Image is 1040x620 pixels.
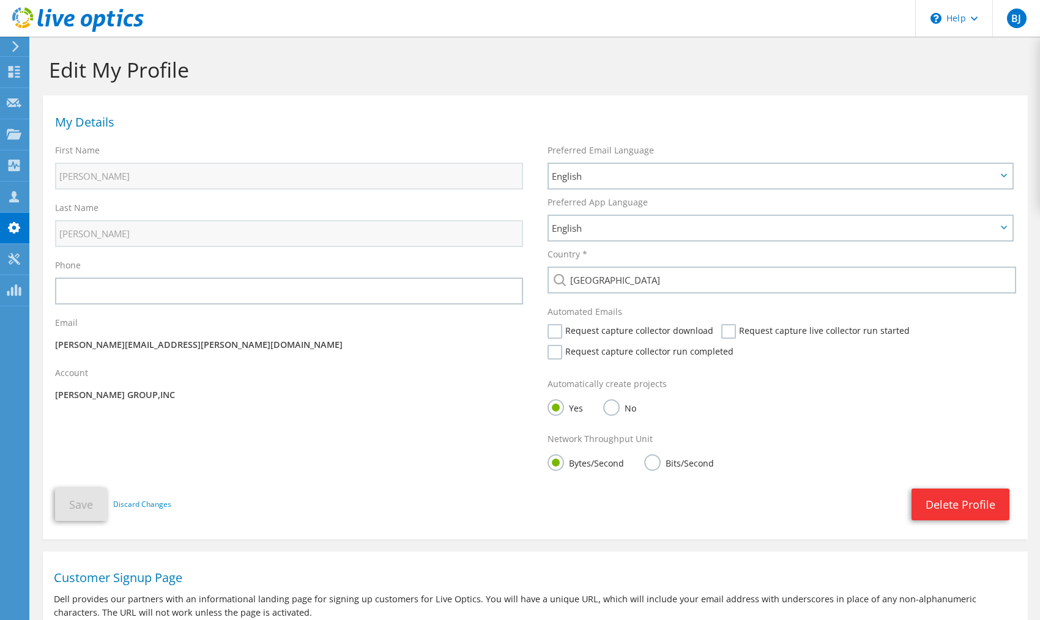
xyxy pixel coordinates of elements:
h1: Customer Signup Page [54,572,1011,584]
button: Save [55,488,107,521]
svg: \n [930,13,942,24]
a: Delete Profile [912,489,1009,520]
label: Yes [548,399,583,415]
p: [PERSON_NAME][EMAIL_ADDRESS][PERSON_NAME][DOMAIN_NAME] [55,338,523,352]
label: Last Name [55,202,98,214]
label: Request capture live collector run started [721,324,910,339]
p: Dell provides our partners with an informational landing page for signing up customers for Live O... [54,592,1017,619]
span: BJ [1007,9,1027,28]
p: [PERSON_NAME] GROUP,INC [55,388,523,402]
h1: My Details [55,116,1009,128]
label: Automated Emails [548,306,622,318]
label: Request capture collector download [548,324,713,339]
label: Bits/Second [644,454,714,470]
span: English [552,221,997,235]
label: Phone [55,259,81,271]
label: Country * [548,248,587,260]
label: Account [55,367,88,379]
label: Preferred App Language [548,196,648,209]
label: Request capture collector run completed [548,345,734,360]
label: Automatically create projects [548,378,667,390]
h1: Edit My Profile [49,57,1016,83]
label: First Name [55,144,100,157]
label: Email [55,317,78,329]
a: Discard Changes [113,498,171,511]
label: Preferred Email Language [548,144,654,157]
label: Bytes/Second [548,454,624,470]
span: English [552,169,997,183]
label: No [603,399,636,415]
label: Network Throughput Unit [548,433,653,445]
